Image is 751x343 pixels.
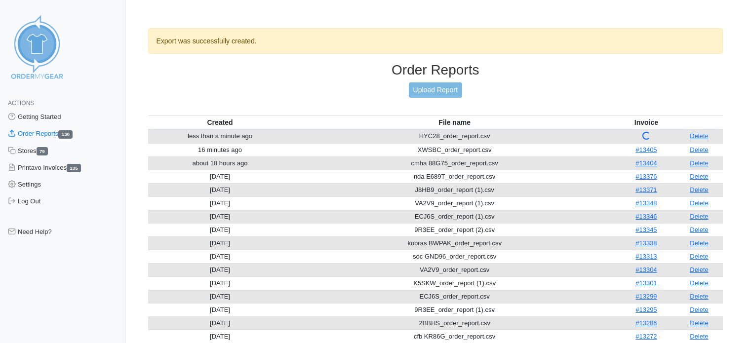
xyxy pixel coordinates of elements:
a: Delete [690,239,709,247]
a: #13286 [635,319,657,327]
td: soc GND96_order_report.csv [292,250,617,263]
td: [DATE] [148,276,292,290]
a: Delete [690,319,709,327]
a: Delete [690,333,709,340]
a: #13272 [635,333,657,340]
a: Delete [690,199,709,207]
td: 9R3EE_order_report (1).csv [292,303,617,316]
a: #13346 [635,213,657,220]
span: 136 [58,130,73,139]
a: Delete [690,306,709,313]
a: #13295 [635,306,657,313]
a: #13371 [635,186,657,193]
a: Upload Report [409,82,462,98]
div: Export was successfully created. [148,28,723,54]
td: [DATE] [148,170,292,183]
a: Delete [690,173,709,180]
td: [DATE] [148,303,292,316]
td: cfb KR86G_order_report.csv [292,330,617,343]
a: Delete [690,293,709,300]
th: Created [148,115,292,129]
h3: Order Reports [148,62,723,78]
td: about 18 hours ago [148,156,292,170]
td: kobras BWPAK_order_report.csv [292,236,617,250]
td: [DATE] [148,250,292,263]
td: XWSBC_order_report.csv [292,143,617,156]
a: Delete [690,159,709,167]
a: Delete [690,146,709,153]
a: #13338 [635,239,657,247]
td: [DATE] [148,196,292,210]
td: [DATE] [148,236,292,250]
td: [DATE] [148,263,292,276]
th: Invoice [617,115,675,129]
td: VA2V9_order_report (1).csv [292,196,617,210]
a: #13405 [635,146,657,153]
a: Delete [690,266,709,273]
td: cmha 88G75_order_report.csv [292,156,617,170]
td: nda E689T_order_report.csv [292,170,617,183]
a: Delete [690,186,709,193]
span: Actions [8,100,34,107]
td: VA2V9_order_report.csv [292,263,617,276]
a: #13313 [635,253,657,260]
td: HYC28_order_report.csv [292,129,617,144]
a: #13345 [635,226,657,233]
td: 16 minutes ago [148,143,292,156]
a: #13376 [635,173,657,180]
a: #13299 [635,293,657,300]
td: [DATE] [148,290,292,303]
td: 2BBHS_order_report.csv [292,316,617,330]
a: Delete [690,226,709,233]
td: J8HB9_order_report (1).csv [292,183,617,196]
a: Delete [690,253,709,260]
td: ECJ6S_order_report (1).csv [292,210,617,223]
a: #13301 [635,279,657,287]
td: [DATE] [148,330,292,343]
td: [DATE] [148,183,292,196]
a: Delete [690,213,709,220]
span: 79 [37,147,48,155]
a: #13348 [635,199,657,207]
td: K5SKW_order_report (1).csv [292,276,617,290]
a: #13304 [635,266,657,273]
td: 9R3EE_order_report (2).csv [292,223,617,236]
a: #13404 [635,159,657,167]
td: [DATE] [148,316,292,330]
th: File name [292,115,617,129]
td: ECJ6S_order_report.csv [292,290,617,303]
td: [DATE] [148,210,292,223]
td: [DATE] [148,223,292,236]
td: less than a minute ago [148,129,292,144]
a: Delete [690,132,709,140]
a: Delete [690,279,709,287]
span: 135 [67,164,81,172]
